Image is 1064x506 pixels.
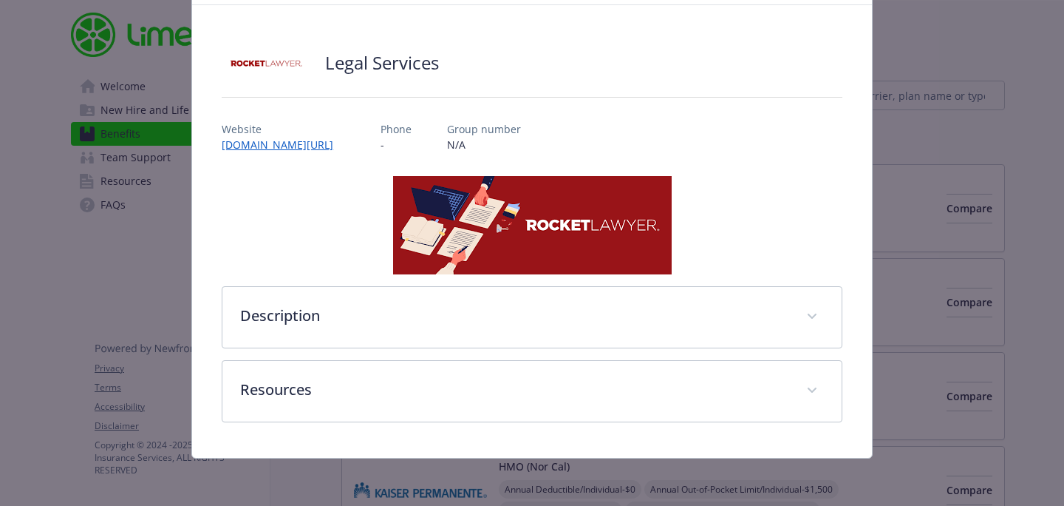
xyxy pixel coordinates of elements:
[222,41,310,85] img: Rocket Lawyer Inc
[222,287,842,348] div: Description
[393,176,672,274] img: banner
[222,361,842,422] div: Resources
[240,305,788,327] p: Description
[222,121,345,137] p: Website
[447,137,521,152] p: N/A
[447,121,521,137] p: Group number
[240,379,788,401] p: Resources
[381,137,412,152] p: -
[381,121,412,137] p: Phone
[325,50,439,75] h2: Legal Services
[222,138,345,152] a: [DOMAIN_NAME][URL]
